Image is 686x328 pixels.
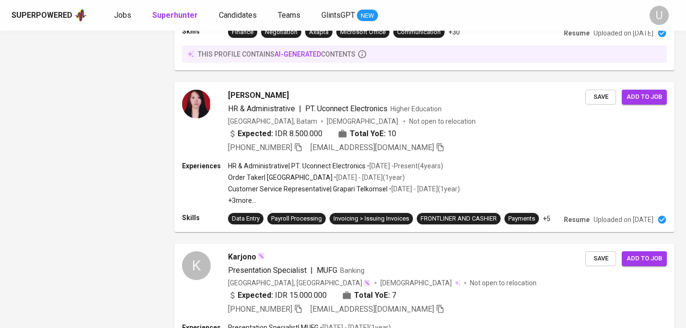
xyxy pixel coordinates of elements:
a: Jobs [114,10,133,22]
span: MUFG [317,266,337,275]
span: | [310,265,313,276]
div: Superpowered [11,10,72,21]
div: Negotiation [265,28,297,37]
p: +3 more ... [228,196,460,205]
p: • [DATE] - [DATE] ( 1 year ) [332,173,405,182]
a: Superpoweredapp logo [11,8,87,23]
span: 10 [388,128,396,140]
span: [PHONE_NUMBER] [228,305,292,314]
span: Teams [278,11,300,20]
div: Data Entry [232,214,260,223]
span: GlintsGPT [321,11,355,20]
p: HR & Administrative | PT. Uconnect Electronics [228,161,366,171]
span: [DEMOGRAPHIC_DATA] [380,278,453,288]
p: Order Taker | [GEOGRAPHIC_DATA] [228,173,332,182]
p: • [DATE] - [DATE] ( 1 year ) [388,184,460,194]
img: 42cfa7842ea7476bd782b1332a7dd1a9.jpg [182,90,211,118]
p: +30 [448,27,460,37]
span: Higher Education [390,105,442,113]
a: [PERSON_NAME]HR & Administrative|PT. Uconnect ElectronicsHigher Education[GEOGRAPHIC_DATA], Batam... [174,82,675,232]
div: K [182,251,211,280]
span: [EMAIL_ADDRESS][DOMAIN_NAME] [310,305,434,314]
span: [PERSON_NAME] [228,90,289,101]
button: Save [585,251,616,266]
p: Experiences [182,161,228,171]
p: this profile contains contents [198,49,355,59]
p: Uploaded on [DATE] [594,28,653,38]
a: GlintsGPT NEW [321,10,378,22]
div: Payroll Processing [271,214,322,223]
div: IDR 8.500.000 [228,128,322,140]
b: Superhunter [152,11,198,20]
span: Banking [340,267,365,274]
p: Uploaded on [DATE] [594,215,653,224]
span: Karjono [228,251,256,263]
div: Microsoft Office [340,28,386,37]
b: Total YoE: [354,290,390,301]
span: Save [590,253,611,264]
span: Presentation Specialist [228,266,307,275]
p: Not open to relocation [409,117,476,126]
span: 7 [392,290,396,301]
div: U [650,6,669,25]
span: NEW [357,11,378,21]
button: Add to job [622,251,667,266]
span: Jobs [114,11,131,20]
div: FRONTLINER AND CASHIER [421,214,497,223]
p: • [DATE] - Present ( 4 years ) [366,161,443,171]
p: Resume [564,215,590,224]
b: Total YoE: [350,128,386,140]
a: Superhunter [152,10,200,22]
span: Candidates [219,11,257,20]
span: PT. Uconnect Electronics [305,104,388,113]
div: [GEOGRAPHIC_DATA], [GEOGRAPHIC_DATA] [228,278,371,288]
span: [PHONE_NUMBER] [228,143,292,152]
div: [GEOGRAPHIC_DATA], Batam [228,117,317,126]
div: IDR 15.000.000 [228,290,327,301]
span: Add to job [627,253,662,264]
p: Not open to relocation [470,278,537,288]
p: +5 [543,214,550,223]
span: HR & Administrative [228,104,295,113]
div: Communication [397,28,441,37]
div: Finance [232,28,253,37]
img: magic_wand.svg [257,252,265,260]
img: app logo [74,8,87,23]
a: Teams [278,10,302,22]
div: Payments [508,214,535,223]
p: Resume [564,28,590,38]
span: [EMAIL_ADDRESS][DOMAIN_NAME] [310,143,434,152]
img: magic_wand.svg [363,279,371,287]
div: Axapta [309,28,329,37]
button: Save [585,90,616,105]
a: Candidates [219,10,259,22]
span: Save [590,92,611,103]
p: Skills [182,26,228,36]
b: Expected: [238,128,273,140]
span: AI-generated [274,50,321,58]
b: Expected: [238,290,273,301]
button: Add to job [622,90,667,105]
span: [DEMOGRAPHIC_DATA] [327,117,400,126]
span: Add to job [627,92,662,103]
p: Skills [182,213,228,223]
span: | [299,103,301,115]
p: Customer Service Representative | Grapari Telkomsel [228,184,388,194]
div: Invoicing > Issuing Invoices [333,214,409,223]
